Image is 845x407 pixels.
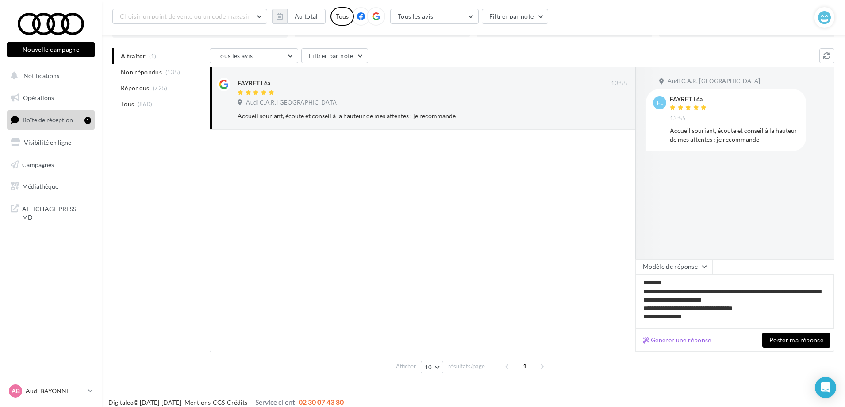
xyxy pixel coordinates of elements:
[5,133,96,152] a: Visibilité en ligne
[398,12,434,20] span: Tous les avis
[5,199,96,225] a: AFFICHAGE PRESSE MD
[22,160,54,168] span: Campagnes
[390,9,479,24] button: Tous les avis
[22,182,58,190] span: Médiathèque
[26,387,84,395] p: Audi BAYONNE
[23,116,73,124] span: Boîte de réception
[108,399,344,406] span: © [DATE]-[DATE] - - -
[184,399,211,406] a: Mentions
[287,9,326,24] button: Au total
[670,126,799,144] div: Accueil souriant, écoute et conseil à la hauteur de mes attentes : je recommande
[670,115,686,123] span: 13:55
[12,387,20,395] span: AB
[670,96,709,102] div: FAYRET Léa
[301,48,368,63] button: Filtrer par note
[112,9,267,24] button: Choisir un point de vente ou un code magasin
[23,72,59,79] span: Notifications
[24,139,71,146] span: Visibilité en ligne
[238,79,270,88] div: FAYRET Léa
[421,361,443,373] button: 10
[246,99,338,107] span: Audi C.A.R. [GEOGRAPHIC_DATA]
[5,177,96,196] a: Médiathèque
[84,117,91,124] div: 1
[448,362,485,371] span: résultats/page
[138,101,153,108] span: (860)
[121,100,134,109] span: Tous
[657,98,663,107] span: FL
[23,94,54,101] span: Opérations
[7,42,95,57] button: Nouvelle campagne
[121,84,150,93] span: Répondus
[815,377,836,398] div: Open Intercom Messenger
[5,66,93,85] button: Notifications
[255,398,295,406] span: Service client
[299,398,344,406] span: 02 30 07 43 80
[121,68,162,77] span: Non répondus
[425,364,432,371] span: 10
[5,155,96,174] a: Campagnes
[330,7,354,26] div: Tous
[272,9,326,24] button: Au total
[108,399,134,406] a: Digitaleo
[639,335,715,345] button: Générer une réponse
[482,9,549,24] button: Filtrer par note
[518,359,532,373] span: 1
[635,259,712,274] button: Modèle de réponse
[165,69,181,76] span: (135)
[227,399,247,406] a: Crédits
[5,110,96,129] a: Boîte de réception1
[611,80,627,88] span: 13:55
[153,85,168,92] span: (725)
[238,112,570,120] div: Accueil souriant, écoute et conseil à la hauteur de mes attentes : je recommande
[22,203,91,222] span: AFFICHAGE PRESSE MD
[762,333,830,348] button: Poster ma réponse
[217,52,253,59] span: Tous les avis
[5,89,96,107] a: Opérations
[668,78,760,85] span: Audi C.A.R. [GEOGRAPHIC_DATA]
[396,362,416,371] span: Afficher
[210,48,298,63] button: Tous les avis
[213,399,225,406] a: CGS
[7,383,95,399] a: AB Audi BAYONNE
[120,12,251,20] span: Choisir un point de vente ou un code magasin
